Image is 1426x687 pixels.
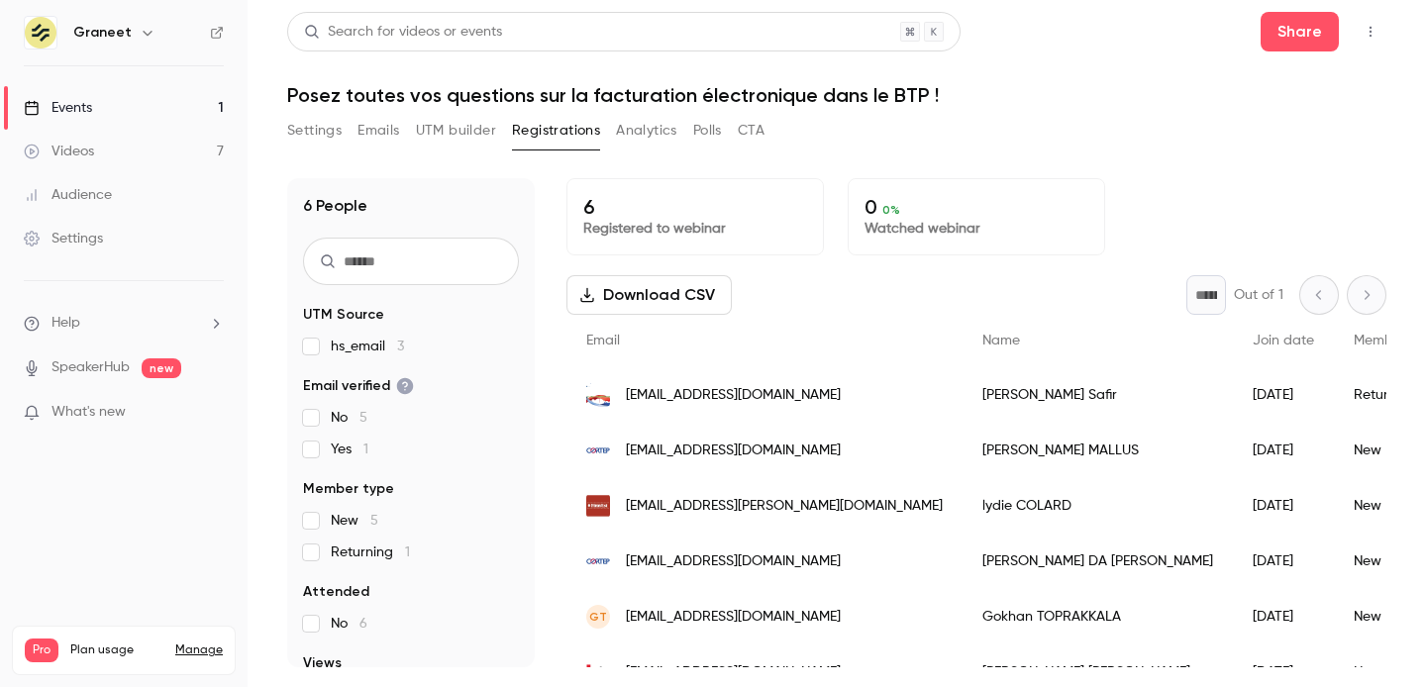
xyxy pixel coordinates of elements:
[303,194,367,218] h1: 6 People
[626,441,841,461] span: [EMAIL_ADDRESS][DOMAIN_NAME]
[359,411,367,425] span: 5
[1233,423,1334,478] div: [DATE]
[142,358,181,378] span: new
[1234,285,1283,305] p: Out of 1
[70,642,163,658] span: Plan usage
[331,542,410,562] span: Returning
[586,494,610,518] img: finn-est.com
[963,367,1233,423] div: [PERSON_NAME] Safir
[51,357,130,378] a: SpeakerHub
[200,404,224,422] iframe: Noticeable Trigger
[175,642,223,658] a: Manage
[25,638,58,662] span: Pro
[882,203,900,217] span: 0 %
[287,115,342,147] button: Settings
[1253,334,1314,347] span: Join date
[303,376,414,396] span: Email verified
[405,545,410,559] span: 1
[287,83,1386,107] h1: Posez toutes vos questions sur la facturation électronique dans le BTP !
[865,195,1088,219] p: 0
[865,219,1088,239] p: Watched webinar
[982,334,1020,347] span: Name
[583,195,807,219] p: 6
[512,115,600,147] button: Registrations
[586,439,610,462] img: cortep.fr
[626,551,841,572] span: [EMAIL_ADDRESS][DOMAIN_NAME]
[331,408,367,428] span: No
[566,275,732,315] button: Download CSV
[51,402,126,423] span: What's new
[359,617,367,631] span: 6
[1233,478,1334,534] div: [DATE]
[24,313,224,334] li: help-dropdown-opener
[24,185,112,205] div: Audience
[363,442,368,456] span: 1
[738,115,764,147] button: CTA
[331,511,378,531] span: New
[626,385,841,406] span: [EMAIL_ADDRESS][DOMAIN_NAME]
[303,479,394,499] span: Member type
[583,219,807,239] p: Registered to webinar
[963,589,1233,644] div: Gokhan TOPRAKKALA
[303,653,342,673] span: Views
[416,115,496,147] button: UTM builder
[626,662,841,683] span: [EMAIL_ADDRESS][DOMAIN_NAME]
[73,23,132,43] h6: Graneet
[24,98,92,118] div: Events
[370,514,378,528] span: 5
[24,229,103,248] div: Settings
[1233,534,1334,589] div: [DATE]
[626,496,943,517] span: [EMAIL_ADDRESS][PERSON_NAME][DOMAIN_NAME]
[586,660,610,684] img: groupe-livio.com
[586,383,610,407] img: couleurs-safir.fr
[303,582,369,602] span: Attended
[626,607,841,628] span: [EMAIL_ADDRESS][DOMAIN_NAME]
[24,142,94,161] div: Videos
[25,17,56,49] img: Graneet
[586,334,620,347] span: Email
[397,340,404,353] span: 3
[331,614,367,634] span: No
[51,313,80,334] span: Help
[304,22,502,43] div: Search for videos or events
[1233,589,1334,644] div: [DATE]
[331,337,404,356] span: hs_email
[1233,367,1334,423] div: [DATE]
[963,534,1233,589] div: [PERSON_NAME] DA [PERSON_NAME]
[616,115,677,147] button: Analytics
[303,305,384,325] span: UTM Source
[693,115,722,147] button: Polls
[963,478,1233,534] div: lydie COLARD
[357,115,399,147] button: Emails
[1261,12,1339,51] button: Share
[331,440,368,459] span: Yes
[963,423,1233,478] div: [PERSON_NAME] MALLUS
[586,549,610,573] img: cortep.fr
[589,608,607,626] span: GT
